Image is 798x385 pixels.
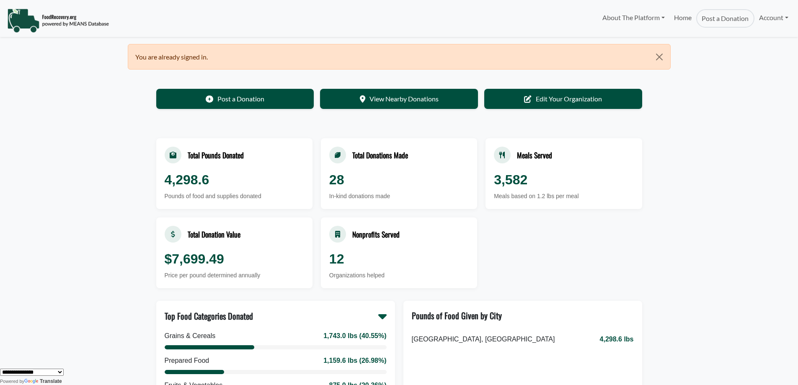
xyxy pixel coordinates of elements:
a: Post a Donation [696,9,754,28]
div: Top Food Categories Donated [165,310,253,322]
div: 12 [329,249,469,269]
div: Grains & Cereals [165,331,216,341]
div: Meals based on 1.2 lbs per meal [494,192,633,201]
div: 1,743.0 lbs (40.55%) [323,331,386,341]
div: Pounds of food and supplies donated [165,192,304,201]
a: Account [754,9,793,26]
div: Nonprofits Served [352,229,400,240]
div: 3,582 [494,170,633,190]
div: Meals Served [517,150,552,160]
a: Post a Donation [156,89,314,109]
div: Prepared Food [165,356,209,366]
div: Total Donations Made [352,150,408,160]
div: In-kind donations made [329,192,469,201]
div: 28 [329,170,469,190]
a: About The Platform [597,9,669,26]
a: View Nearby Donations [320,89,478,109]
div: Price per pound determined annually [165,271,304,280]
a: Edit Your Organization [484,89,642,109]
div: Total Pounds Donated [188,150,244,160]
div: 1,159.6 lbs (26.98%) [323,356,386,366]
div: $7,699.49 [165,249,304,269]
button: Close [648,44,670,70]
img: NavigationLogo_FoodRecovery-91c16205cd0af1ed486a0f1a7774a6544ea792ac00100771e7dd3ec7c0e58e41.png [7,8,109,33]
div: Organizations helped [329,271,469,280]
a: Home [669,9,696,28]
div: Total Donation Value [188,229,240,240]
div: Pounds of Food Given by City [412,309,502,322]
img: Google Translate [24,379,40,385]
div: You are already signed in. [128,44,671,70]
div: 4,298.6 [165,170,304,190]
span: [GEOGRAPHIC_DATA], [GEOGRAPHIC_DATA] [412,334,555,344]
a: Translate [24,378,62,384]
span: 4,298.6 lbs [600,334,634,344]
